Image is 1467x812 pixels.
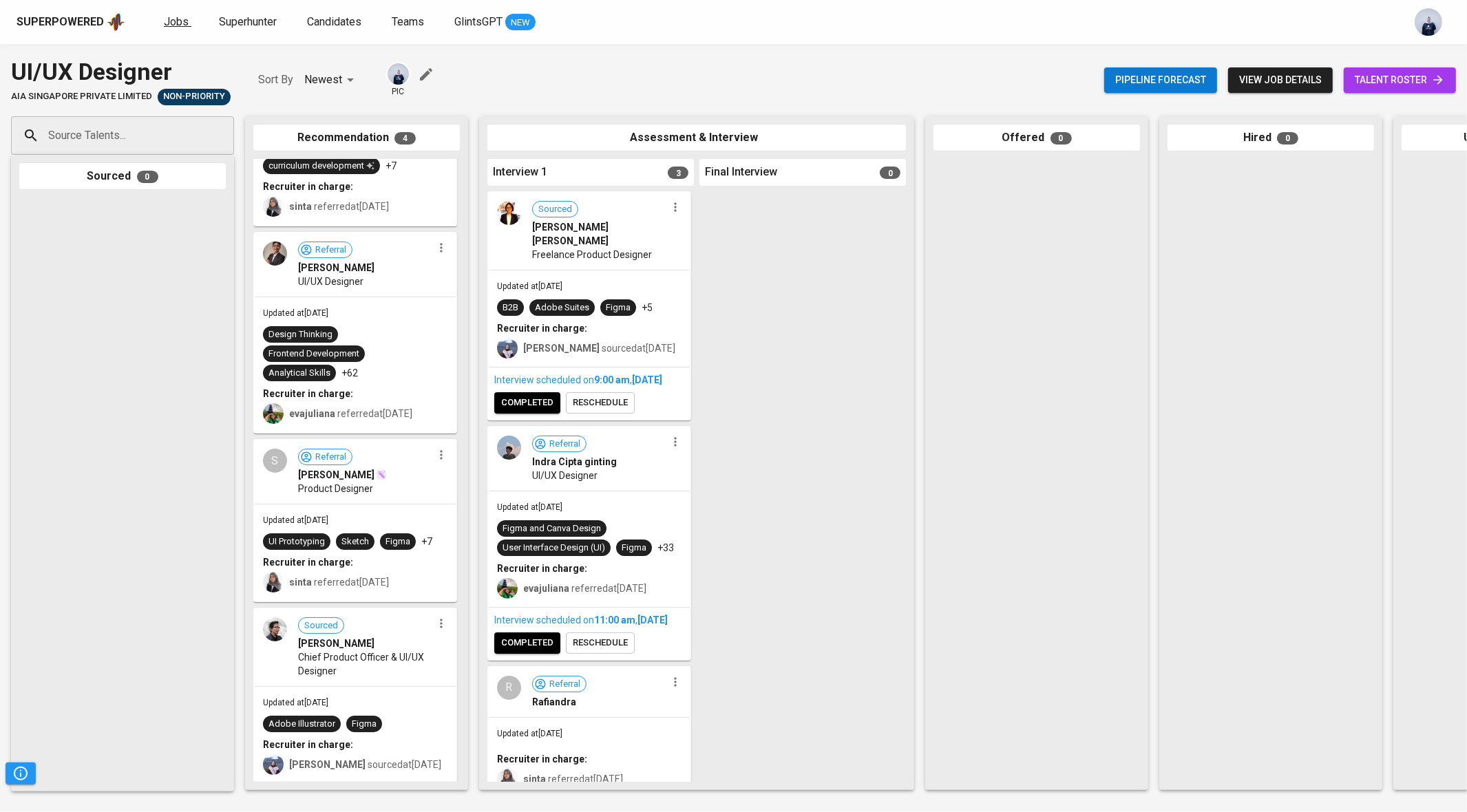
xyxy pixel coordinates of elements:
span: 0 [137,171,158,183]
span: Non-Priority [158,90,231,103]
img: christine.raharja@glints.com [263,754,284,775]
div: pic [386,62,410,98]
div: UI/UX Designer [11,55,231,89]
b: Recruiter in charge: [263,388,353,399]
img: 2dd09463cb4bb0f8b2bc7f4897de5160.jpg [263,242,287,266]
button: completed [494,632,560,654]
a: Candidates [307,14,364,31]
div: Referral[PERSON_NAME]UI/UX DesignerUpdated at[DATE]Design ThinkingFrontend DevelopmentAnalytical ... [253,232,457,434]
button: reschedule [566,392,635,414]
a: Superhunter [219,14,279,31]
span: talent roster [1355,72,1445,89]
div: Interview scheduled on , [494,373,684,387]
div: Figma [386,535,410,548]
button: Open [226,134,229,137]
span: AIA Singapore Private Limited [11,90,152,103]
span: Jobs [164,15,189,28]
span: Final Interview [705,164,777,180]
div: Frontend Development [268,348,359,361]
img: sinta.windasari@glints.com [497,769,518,789]
div: Recommendation [253,125,460,151]
div: ReferralIndra Cipta gintingUI/UX DesignerUpdated at[DATE]Figma and Canva DesignUser Interface Des... [487,426,691,661]
span: reschedule [573,635,628,651]
span: [DATE] [637,615,668,626]
span: Superhunter [219,15,277,28]
b: evajuliana [523,583,569,594]
img: eva@glints.com [497,578,518,599]
div: User Interface Design (UI) [503,542,605,555]
span: Sourced [299,619,344,632]
div: UI Prototyping [268,535,325,548]
span: referred at [DATE] [289,408,412,419]
span: referred at [DATE] [289,201,389,212]
b: Recruiter in charge: [263,181,353,192]
div: Adobe Illustrator [268,718,335,731]
div: Sourced[PERSON_NAME] [PERSON_NAME]Freelance Product DesignerUpdated at[DATE]B2BAdobe SuitesFigma+... [487,191,691,420]
img: annisa@glints.com [388,63,409,85]
span: Referral [310,451,352,464]
span: Chief Product Officer & UI/UX Designer [298,650,432,678]
a: Superpoweredapp logo [17,12,125,32]
span: [PERSON_NAME] [298,261,374,275]
span: Sourced [533,203,578,216]
div: Newest [304,67,359,93]
span: reschedule [573,395,628,411]
span: GlintsGPT [454,15,503,28]
div: Assessment & Interview [487,125,906,151]
span: referred at [DATE] [523,773,623,784]
span: UI/UX Designer [298,275,363,288]
div: Figma [606,301,631,314]
b: [PERSON_NAME] [289,759,366,770]
a: Teams [392,14,427,31]
div: Figma [352,718,377,731]
img: eb4449c3e3acfa4c5a56323f7dc8a18c.png [497,201,521,225]
div: R [497,676,521,700]
b: Recruiter in charge: [497,563,587,574]
span: 9:00 AM [594,374,630,385]
p: +5 [642,301,653,314]
b: Recruiter in charge: [497,323,587,334]
span: Interview 1 [493,164,547,180]
span: sourced at [DATE] [523,343,675,354]
div: Interview scheduled on , [494,613,684,627]
span: 11:00 AM [594,615,635,626]
span: completed [501,395,553,411]
span: 0 [1277,132,1298,145]
span: view job details [1239,72,1322,89]
p: +7 [386,159,397,173]
img: christine.raharja@glints.com [497,338,518,359]
span: 4 [394,132,416,145]
div: SReferral[PERSON_NAME]Product DesignerUpdated at[DATE]UI PrototypingSketchFigma+7Recruiter in cha... [253,439,457,602]
b: sinta [289,201,312,212]
img: 4befb3c2c24d64c817094528968fb74c.jpg [497,436,521,460]
span: Freelance Product Designer [532,248,652,261]
img: annisa@glints.com [1415,8,1442,36]
p: +33 [657,541,674,555]
b: Recruiter in charge: [263,557,353,568]
span: [PERSON_NAME] [298,637,374,650]
button: Pipeline Triggers [6,762,36,784]
span: Updated at [DATE] [497,502,562,512]
span: Candidates [307,15,361,28]
span: Updated at [DATE] [497,729,562,738]
div: Sufficient Talents in Pipeline [158,89,231,105]
b: sinta [289,577,312,588]
span: UI/UX Designer [532,469,598,482]
b: Recruiter in charge: [263,739,353,750]
b: evajuliana [289,408,335,419]
span: 3 [668,167,688,179]
div: Superpowered [17,14,104,30]
span: 0 [1051,132,1072,145]
a: Jobs [164,14,191,31]
span: Rafiandra [532,695,576,709]
img: sinta.windasari@glints.com [263,196,284,217]
div: Sketch [341,535,369,548]
div: Design Thinking [268,328,333,341]
span: [PERSON_NAME] [298,468,374,482]
span: Teams [392,15,424,28]
span: sourced at [DATE] [289,759,441,770]
span: [DATE] [632,374,662,385]
img: f5b825d9e596de601d59426f343c848a.jpg [263,617,287,641]
div: Hired [1168,125,1374,151]
img: app logo [107,12,125,32]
